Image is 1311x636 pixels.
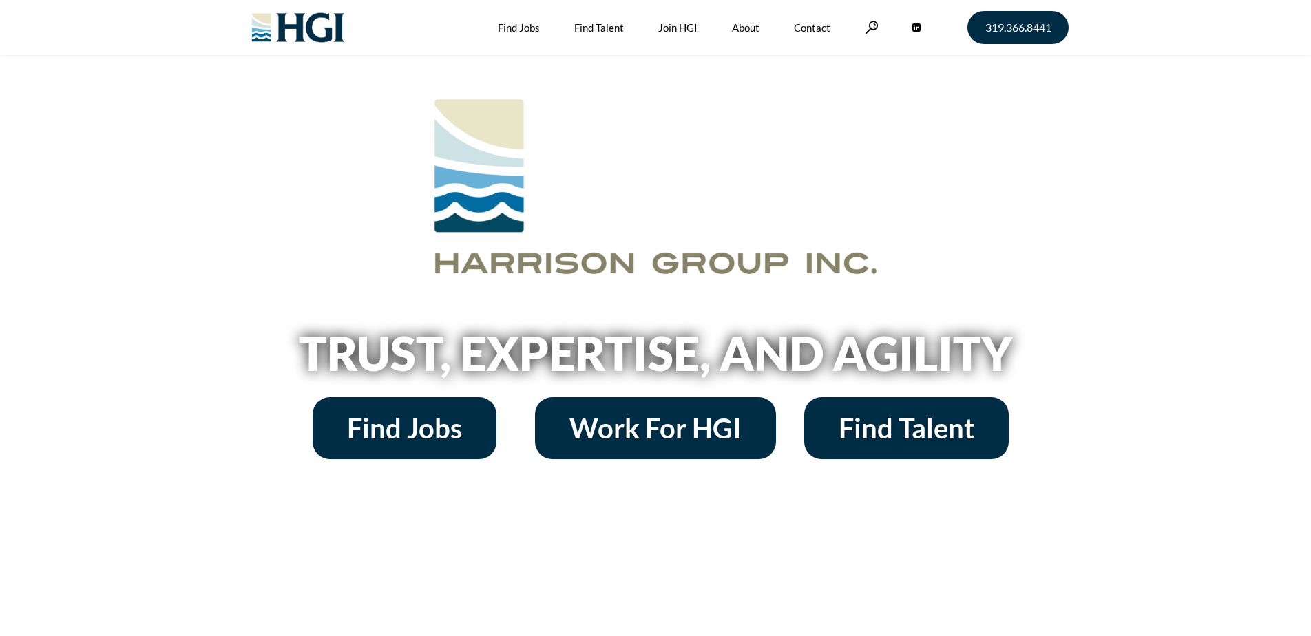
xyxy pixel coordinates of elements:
span: Work For HGI [569,414,742,442]
span: Find Jobs [347,414,462,442]
h2: Trust, Expertise, and Agility [263,330,1048,377]
a: Find Talent [804,397,1009,459]
a: Search [865,21,879,34]
a: 319.366.8441 [967,11,1069,44]
span: 319.366.8441 [985,22,1051,33]
a: Find Jobs [313,397,496,459]
a: Work For HGI [535,397,776,459]
span: Find Talent [839,414,974,442]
